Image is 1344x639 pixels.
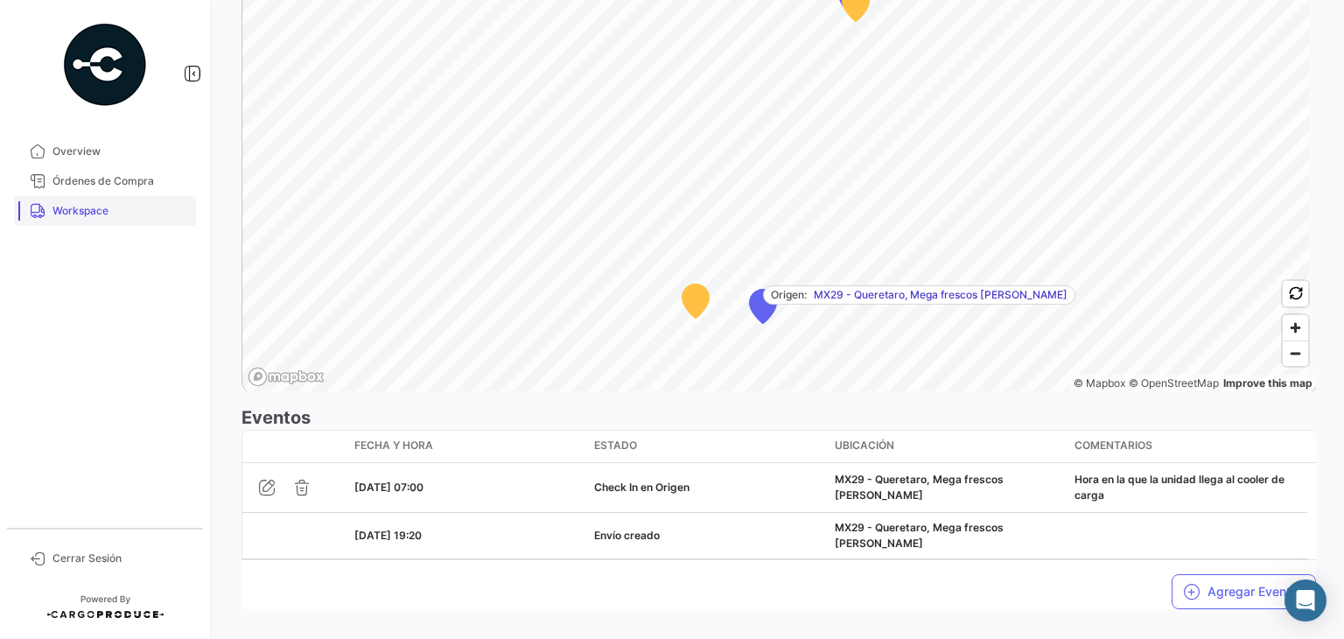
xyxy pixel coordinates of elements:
span: Workspace [52,203,189,219]
div: Envío creado [594,528,820,544]
span: [DATE] 07:00 [354,481,423,494]
span: Órdenes de Compra [52,173,189,189]
datatable-header-cell: Comentarios [1067,431,1307,462]
span: Cerrar Sesión [52,551,189,566]
button: Zoom in [1283,315,1308,341]
div: MX29 - Queretaro, Mega frescos [PERSON_NAME] [835,520,1060,551]
div: Abrir Intercom Messenger [1284,579,1326,621]
span: Ubicación [835,438,894,453]
div: Map marker [749,289,777,324]
a: OpenStreetMap [1129,376,1219,390]
h3: Eventos [241,405,1316,430]
a: Map feedback [1223,376,1312,390]
span: [DATE] 19:20 [354,529,422,542]
button: Zoom out [1283,341,1308,366]
div: Map marker [682,284,710,319]
a: Mapbox logo [248,367,325,387]
datatable-header-cell: Fecha y Hora [347,431,587,462]
a: Órdenes de Compra [14,166,196,196]
span: Comentarios [1074,438,1152,453]
span: Overview [52,144,189,159]
div: Hora en la que la unidad llega al cooler de carga [1074,472,1300,503]
span: MX29 - Queretaro, Mega frescos [PERSON_NAME] [814,287,1067,303]
datatable-header-cell: Estado [587,431,827,462]
a: Overview [14,137,196,166]
div: Check In en Origen [594,480,820,495]
span: Estado [594,438,637,453]
div: MX29 - Queretaro, Mega frescos [PERSON_NAME] [835,472,1060,503]
span: Zoom out [1283,341,1308,366]
span: Fecha y Hora [354,438,433,453]
datatable-header-cell: Ubicación [828,431,1067,462]
a: Workspace [14,196,196,226]
img: powered-by.png [61,21,149,109]
button: Agregar Eventos [1172,574,1316,609]
span: Origen: [771,287,807,303]
a: Mapbox [1074,376,1125,390]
